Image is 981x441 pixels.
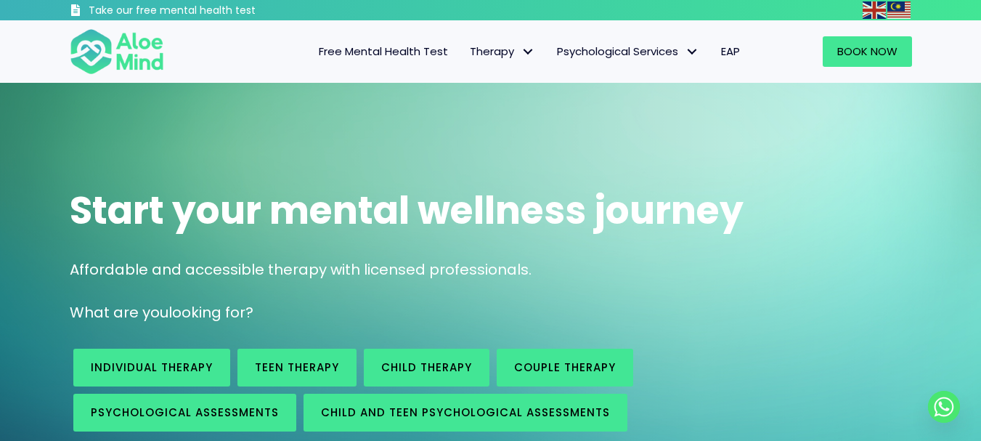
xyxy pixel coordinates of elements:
span: Psychological Services [557,44,699,59]
a: Malay [887,1,912,18]
nav: Menu [183,36,751,67]
span: Book Now [837,44,897,59]
a: Psychological ServicesPsychological Services: submenu [546,36,710,67]
a: Child and Teen Psychological assessments [304,394,627,432]
span: Child and Teen Psychological assessments [321,405,610,420]
span: Start your mental wellness journey [70,184,744,237]
img: ms [887,1,911,19]
a: Take our free mental health test [70,4,333,20]
span: What are you [70,302,168,323]
span: Free Mental Health Test [319,44,448,59]
span: Couple therapy [514,360,616,375]
a: English [863,1,887,18]
a: EAP [710,36,751,67]
span: Therapy [470,44,535,59]
span: Individual therapy [91,360,213,375]
a: Whatsapp [928,391,960,423]
span: Psychological Services: submenu [682,41,703,62]
a: Psychological assessments [73,394,296,432]
a: Book Now [823,36,912,67]
a: Free Mental Health Test [308,36,459,67]
img: en [863,1,886,19]
span: Teen Therapy [255,360,339,375]
a: TherapyTherapy: submenu [459,36,546,67]
img: Aloe mind Logo [70,28,164,76]
span: looking for? [168,302,253,323]
h3: Take our free mental health test [89,4,333,18]
a: Individual therapy [73,349,230,387]
span: Psychological assessments [91,405,279,420]
p: Affordable and accessible therapy with licensed professionals. [70,259,912,280]
a: Teen Therapy [237,349,357,387]
a: Child Therapy [364,349,489,387]
span: EAP [721,44,740,59]
span: Therapy: submenu [518,41,539,62]
a: Couple therapy [497,349,633,387]
span: Child Therapy [381,360,472,375]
